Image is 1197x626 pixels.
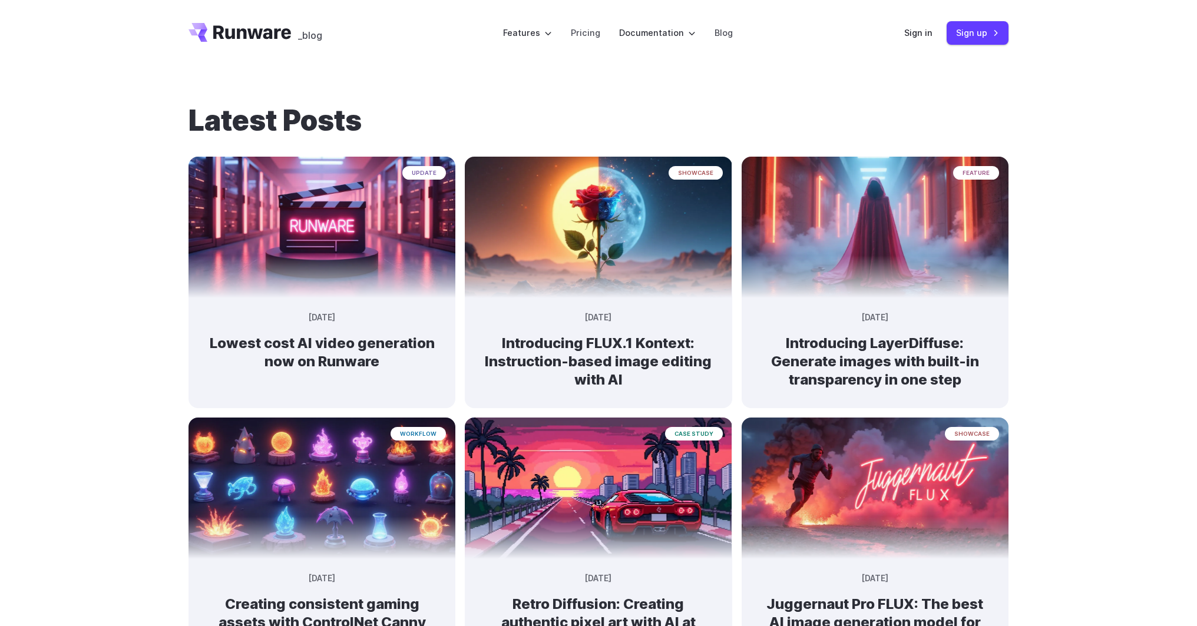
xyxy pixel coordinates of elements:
a: Sign up [947,21,1008,44]
label: Documentation [619,26,696,39]
a: Blog [715,26,733,39]
time: [DATE] [309,312,335,324]
span: showcase [669,166,723,180]
a: Neon-lit movie clapperboard with the word 'RUNWARE' in a futuristic server room update [DATE] Low... [189,289,455,390]
time: [DATE] [585,312,611,324]
time: [DATE] [585,572,611,585]
img: A cloaked figure made entirely of bending light and heat distortion, slightly warping the scene b... [742,157,1008,298]
h2: Introducing FLUX.1 Kontext: Instruction-based image editing with AI [484,334,713,389]
time: [DATE] [862,312,888,324]
h2: Lowest cost AI video generation now on Runware [207,334,437,370]
time: [DATE] [309,572,335,585]
a: Pricing [571,26,600,39]
img: creative ad image of powerful runner leaving a trail of pink smoke and sparks, speed, lights floa... [742,418,1008,559]
h2: Introducing LayerDiffuse: Generate images with built-in transparency in one step [760,334,990,389]
label: Features [503,26,552,39]
span: showcase [945,427,999,440]
img: a red sports car on a futuristic highway with a sunset and city skyline in the background, styled... [465,418,732,559]
img: An array of glowing, stylized elemental orbs and flames in various containers and stands, depicte... [189,418,455,559]
span: case study [665,427,723,440]
a: _blog [298,23,322,42]
span: update [402,166,446,180]
span: _blog [298,31,322,40]
time: [DATE] [862,572,888,585]
a: Go to / [189,23,291,42]
a: Sign in [904,26,933,39]
img: Surreal rose in a desert landscape, split between day and night with the sun and moon aligned beh... [465,157,732,298]
span: feature [953,166,999,180]
a: A cloaked figure made entirely of bending light and heat distortion, slightly warping the scene b... [742,289,1008,408]
span: workflow [391,427,446,440]
img: Neon-lit movie clapperboard with the word 'RUNWARE' in a futuristic server room [189,157,455,298]
a: Surreal rose in a desert landscape, split between day and night with the sun and moon aligned beh... [465,289,732,408]
h1: Latest Posts [189,104,1008,138]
